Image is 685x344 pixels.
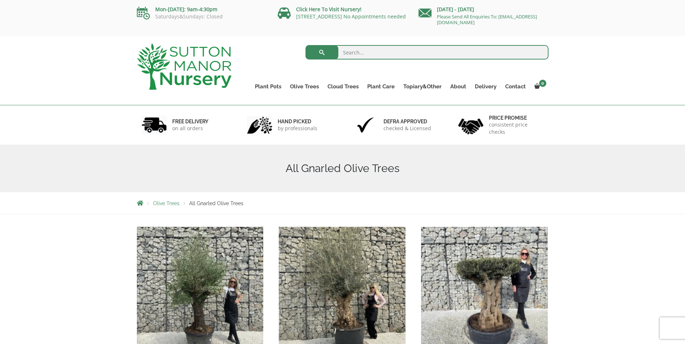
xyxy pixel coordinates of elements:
[189,200,243,206] span: All Gnarled Olive Trees
[363,81,399,92] a: Plant Care
[539,80,546,87] span: 0
[446,81,471,92] a: About
[296,13,406,20] a: [STREET_ADDRESS] No Appointments needed
[137,200,549,206] nav: Breadcrumbs
[137,43,231,90] img: logo
[501,81,530,92] a: Contact
[305,45,549,59] input: Search...
[399,81,446,92] a: Topiary&Other
[489,115,544,121] h6: Price promise
[383,125,431,132] p: checked & Licensed
[278,118,317,125] h6: hand picked
[153,200,179,206] a: Olive Trees
[247,116,272,134] img: 2.jpg
[172,125,208,132] p: on all orders
[437,13,537,26] a: Please Send All Enquiries To: [EMAIL_ADDRESS][DOMAIN_NAME]
[137,14,267,19] p: Saturdays&Sundays: Closed
[323,81,363,92] a: Cloud Trees
[489,121,544,136] p: consistent price checks
[137,5,267,14] p: Mon-[DATE]: 9am-4:30pm
[278,125,317,132] p: by professionals
[137,162,549,175] h1: All Gnarled Olive Trees
[353,116,378,134] img: 3.jpg
[172,118,208,125] h6: FREE DELIVERY
[419,5,549,14] p: [DATE] - [DATE]
[296,6,361,13] a: Click Here To Visit Nursery!
[251,81,286,92] a: Plant Pots
[286,81,323,92] a: Olive Trees
[530,81,549,92] a: 0
[471,81,501,92] a: Delivery
[142,116,167,134] img: 1.jpg
[383,118,431,125] h6: Defra approved
[458,114,484,136] img: 4.jpg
